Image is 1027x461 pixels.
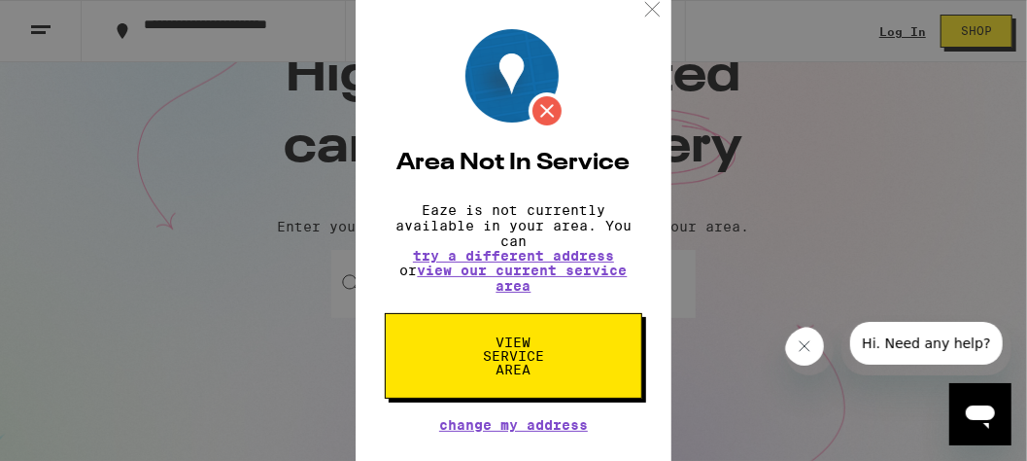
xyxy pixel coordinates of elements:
[949,383,1011,445] iframe: Button to launch messaging window
[385,202,642,294] p: Eaze is not currently available in your area. You can or
[385,335,642,350] a: View Service Area
[385,313,642,399] button: View Service Area
[439,418,588,432] button: Change My Address
[413,249,614,263] button: try a different address
[841,322,1011,375] iframe: Message from company
[463,336,564,376] span: View Service Area
[785,327,834,375] iframe: Close message
[465,29,565,129] img: Location
[418,263,628,294] a: view our current service area
[385,152,642,175] h2: Area Not In Service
